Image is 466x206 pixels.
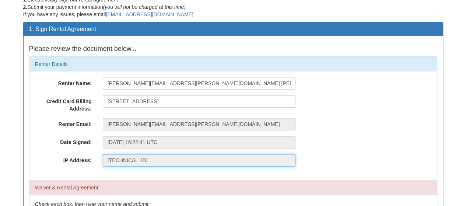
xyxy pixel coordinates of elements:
[29,136,97,146] label: Date Signed:
[23,4,28,10] strong: 2.
[29,95,97,112] label: Credit Card Billing Address:
[29,26,437,32] h3: 1. Sign Rental Agreement
[29,180,437,195] div: Waiver & Rental Agreement
[106,11,193,17] a: [EMAIL_ADDRESS][DOMAIN_NAME]
[29,77,97,87] label: Renter Name:
[29,57,437,71] div: Renter Details
[29,45,437,53] h4: Please review the document below...
[29,118,97,128] label: Renter Email:
[103,4,186,10] em: (you will not be charged at this time)
[29,154,97,164] label: IP Address:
